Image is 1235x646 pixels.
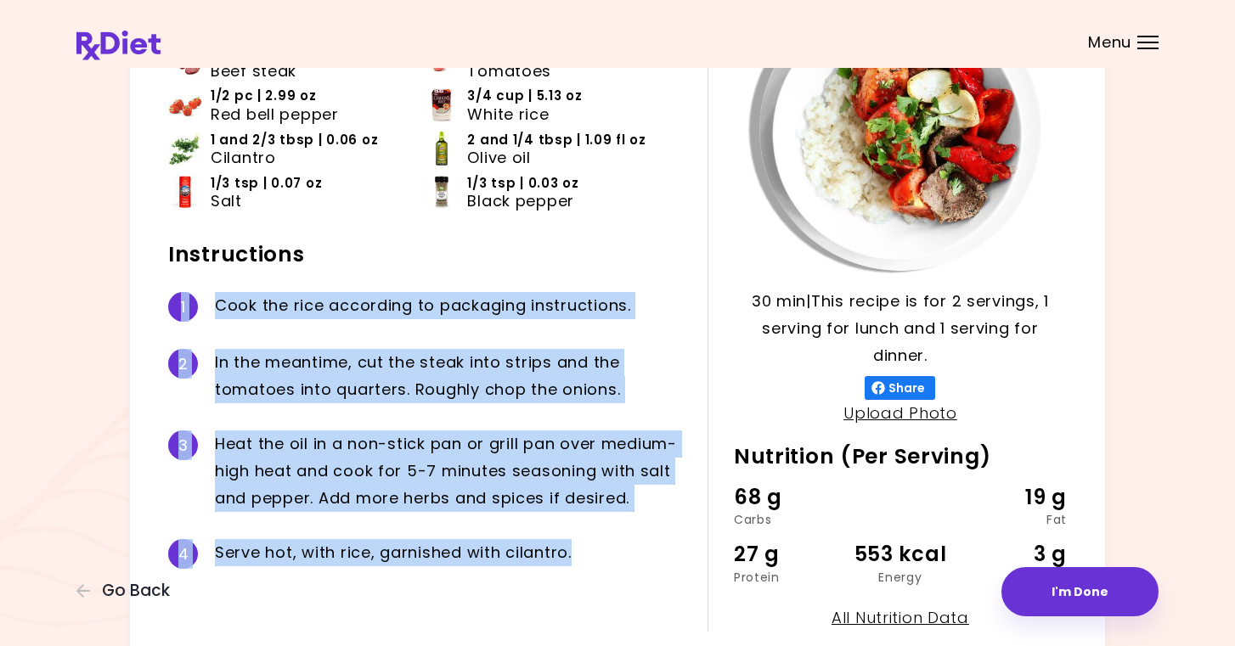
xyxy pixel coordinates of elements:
div: 3 g [956,538,1067,570]
img: RxDiet [76,31,161,60]
div: 2 [168,349,198,379]
span: Go Back [102,581,170,600]
span: 1 and 2/3 tbsp | 0.06 oz [211,131,378,149]
a: Upload Photo [843,402,957,424]
button: I'm Done [1001,567,1159,616]
div: Carbs [734,514,845,525]
div: Protein [734,571,845,583]
a: All Nutrition Data [832,607,969,628]
button: Share [865,376,935,400]
span: Tomatoes [467,62,551,81]
span: Share [885,381,928,395]
div: I n t h e m e a n t i m e , c u t t h e s t e a k i n t o s t r i p s a n d t h e t o m a t o e s... [215,349,682,403]
span: 2 and 1/4 tbsp | 1.09 fl oz [467,131,646,149]
span: Beef steak [211,62,296,81]
h2: Nutrition (Per Serving) [734,443,1067,470]
span: Menu [1088,35,1131,50]
h2: Instructions [168,241,682,268]
span: Black pepper [467,192,574,211]
span: 1/2 pc | 2.99 oz [211,87,317,105]
div: 27 g [734,538,845,570]
span: Salt [211,192,242,211]
span: White rice [467,105,549,124]
div: Energy [845,571,956,583]
span: Olive oil [467,149,530,167]
span: 1/3 tsp | 0.03 oz [467,174,578,193]
div: H e a t t h e o i l i n a n o n - s t i c k p a n o r g r i l l p a n o v e r m e d i u m - h i g... [215,430,682,512]
div: 4 [168,539,198,569]
div: C o o k t h e r i c e a c c o r d i n g t o p a c k a g i n g i n s t r u c t i o n s . [215,292,682,322]
div: 1 [168,292,198,322]
span: 1/3 tsp | 0.07 oz [211,174,322,193]
span: 3/4 cup | 5.13 oz [467,87,582,105]
div: Fat [956,514,1067,525]
div: 553 kcal [845,538,956,570]
div: 3 [168,430,198,460]
span: Red bell pepper [211,105,339,124]
span: Cilantro [211,149,276,167]
div: 19 g [956,481,1067,514]
button: Go Back [76,581,178,600]
div: Fiber [956,571,1067,583]
div: 68 g [734,481,845,514]
p: 30 min | This recipe is for 2 servings, 1 serving for lunch and 1 serving for dinner. [734,288,1067,369]
div: S e r v e h o t , w i t h r i c e , g a r n i s h e d w i t h c i l a n t r o . [215,539,682,569]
